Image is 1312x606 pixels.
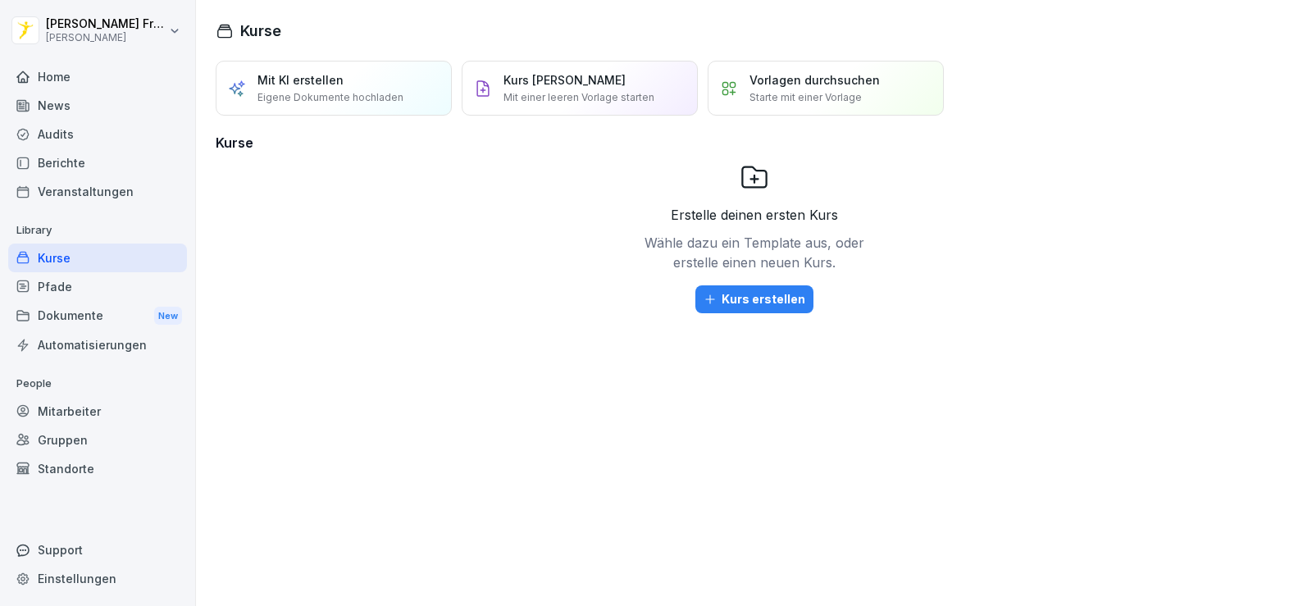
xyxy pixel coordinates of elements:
[749,71,880,89] p: Vorlagen durchsuchen
[8,120,187,148] a: Audits
[8,217,187,244] p: Library
[8,62,187,91] a: Home
[8,535,187,564] div: Support
[749,90,862,105] p: Starte mit einer Vorlage
[8,301,187,331] div: Dokumente
[8,91,187,120] a: News
[8,426,187,454] a: Gruppen
[8,272,187,301] a: Pfade
[154,307,182,326] div: New
[8,564,187,593] a: Einstellungen
[8,177,187,206] a: Veranstaltungen
[704,290,805,308] div: Kurs erstellen
[640,233,869,272] p: Wähle dazu ein Template aus, oder erstelle einen neuen Kurs.
[695,285,813,313] button: Kurs erstellen
[503,90,654,105] p: Mit einer leeren Vorlage starten
[671,205,838,225] p: Erstelle deinen ersten Kurs
[8,454,187,483] a: Standorte
[240,20,281,42] h1: Kurse
[8,148,187,177] a: Berichte
[8,371,187,397] p: People
[8,397,187,426] a: Mitarbeiter
[257,71,344,89] p: Mit KI erstellen
[8,301,187,331] a: DokumenteNew
[46,32,166,43] p: [PERSON_NAME]
[8,330,187,359] a: Automatisierungen
[257,90,403,105] p: Eigene Dokumente hochladen
[8,244,187,272] a: Kurse
[503,71,626,89] p: Kurs [PERSON_NAME]
[216,133,1292,153] h3: Kurse
[46,17,166,31] p: [PERSON_NAME] Frontini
